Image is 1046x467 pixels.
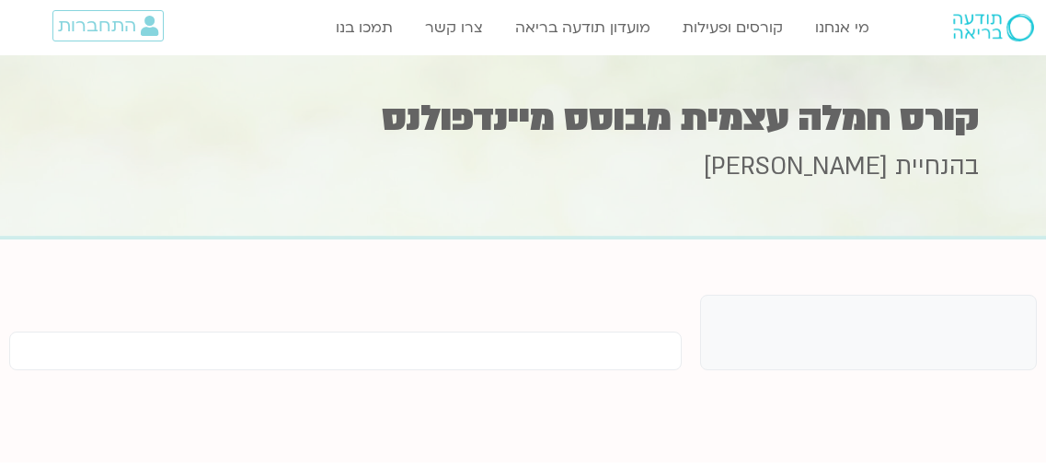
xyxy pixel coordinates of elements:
a: מועדון תודעה בריאה [506,10,660,45]
h1: קורס חמלה עצמית מבוסס מיינדפולנס [68,100,979,136]
a: צרו קשר [416,10,492,45]
a: מי אנחנו [806,10,879,45]
span: בהנחיית [895,150,979,183]
a: התחברות [52,10,164,41]
span: התחברות [58,16,136,36]
span: [PERSON_NAME] [704,150,888,183]
a: תמכו בנו [327,10,402,45]
img: תודעה בריאה [953,14,1034,41]
a: קורסים ופעילות [673,10,792,45]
